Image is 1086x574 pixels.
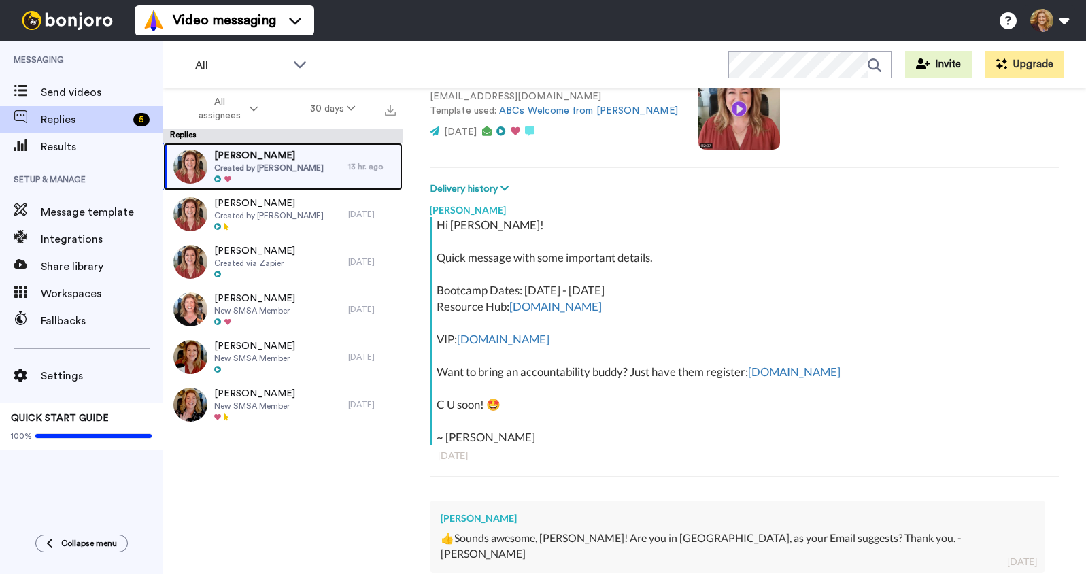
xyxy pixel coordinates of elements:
[214,197,324,210] span: [PERSON_NAME]
[214,305,295,316] span: New SMSA Member
[163,143,403,190] a: [PERSON_NAME]Created by [PERSON_NAME]13 hr. ago
[173,292,207,326] img: 998621b9-7c12-40dd-88d5-83bc18a9f9bd-thumb.jpg
[437,217,1055,445] div: Hi [PERSON_NAME]! Quick message with some important details. Bootcamp Dates: [DATE] - [DATE] Reso...
[214,353,295,364] span: New SMSA Member
[163,381,403,428] a: [PERSON_NAME]New SMSA Member[DATE]
[214,210,324,221] span: Created by [PERSON_NAME]
[133,113,150,126] div: 5
[284,97,381,121] button: 30 days
[41,231,163,248] span: Integrations
[173,388,207,422] img: e851ebf9-4457-4502-9836-916f6cb29fce-thumb.jpg
[214,149,324,163] span: [PERSON_NAME]
[214,292,295,305] span: [PERSON_NAME]
[748,365,841,379] a: [DOMAIN_NAME]
[173,11,276,30] span: Video messaging
[41,368,163,384] span: Settings
[41,258,163,275] span: Share library
[173,340,207,374] img: 2a1ce4c4-5fc6-4778-a657-3f0a932e5ebe-thumb.jpg
[214,339,295,353] span: [PERSON_NAME]
[214,387,295,401] span: [PERSON_NAME]
[195,57,286,73] span: All
[430,182,513,197] button: Delivery history
[11,413,109,423] span: QUICK START GUIDE
[163,129,403,143] div: Replies
[173,197,207,231] img: ce32f285-9bdb-4a6e-b24a-516be7afcdcf-thumb.jpg
[41,204,163,220] span: Message template
[163,286,403,333] a: [PERSON_NAME]New SMSA Member[DATE]
[173,150,207,184] img: 06bf010e-04fa-4440-a44b-d3b64ed41b18-thumb.jpg
[348,304,396,315] div: [DATE]
[16,11,118,30] img: bj-logo-header-white.svg
[985,51,1064,78] button: Upgrade
[1007,555,1037,569] div: [DATE]
[41,313,163,329] span: Fallbacks
[41,139,163,155] span: Results
[214,401,295,411] span: New SMSA Member
[163,333,403,381] a: [PERSON_NAME]New SMSA Member[DATE]
[348,209,396,220] div: [DATE]
[444,127,477,137] span: [DATE]
[348,399,396,410] div: [DATE]
[192,95,247,122] span: All assignees
[430,197,1059,217] div: [PERSON_NAME]
[509,299,602,314] a: [DOMAIN_NAME]
[457,332,549,346] a: [DOMAIN_NAME]
[143,10,165,31] img: vm-color.svg
[163,190,403,238] a: [PERSON_NAME]Created by [PERSON_NAME][DATE]
[214,244,295,258] span: [PERSON_NAME]
[905,51,972,78] button: Invite
[441,511,1034,525] div: [PERSON_NAME]
[166,90,284,128] button: All assignees
[11,430,32,441] span: 100%
[348,161,396,172] div: 13 hr. ago
[385,105,396,116] img: export.svg
[214,258,295,269] span: Created via Zapier
[41,112,128,128] span: Replies
[430,90,678,118] p: [EMAIL_ADDRESS][DOMAIN_NAME] Template used:
[41,286,163,302] span: Workspaces
[41,84,163,101] span: Send videos
[173,245,207,279] img: 0ec6e2ca-c4a3-44ad-9b53-1671e9353f89-thumb.jpg
[348,352,396,362] div: [DATE]
[61,538,117,549] span: Collapse menu
[438,449,1051,462] div: [DATE]
[441,530,1034,562] div: 👍Sounds awesome, [PERSON_NAME]! Are you in [GEOGRAPHIC_DATA], as your Email suggests? Thank you. ...
[163,238,403,286] a: [PERSON_NAME]Created via Zapier[DATE]
[381,99,400,119] button: Export all results that match these filters now.
[214,163,324,173] span: Created by [PERSON_NAME]
[499,106,677,116] a: ABCs Welcome from [PERSON_NAME]
[348,256,396,267] div: [DATE]
[35,535,128,552] button: Collapse menu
